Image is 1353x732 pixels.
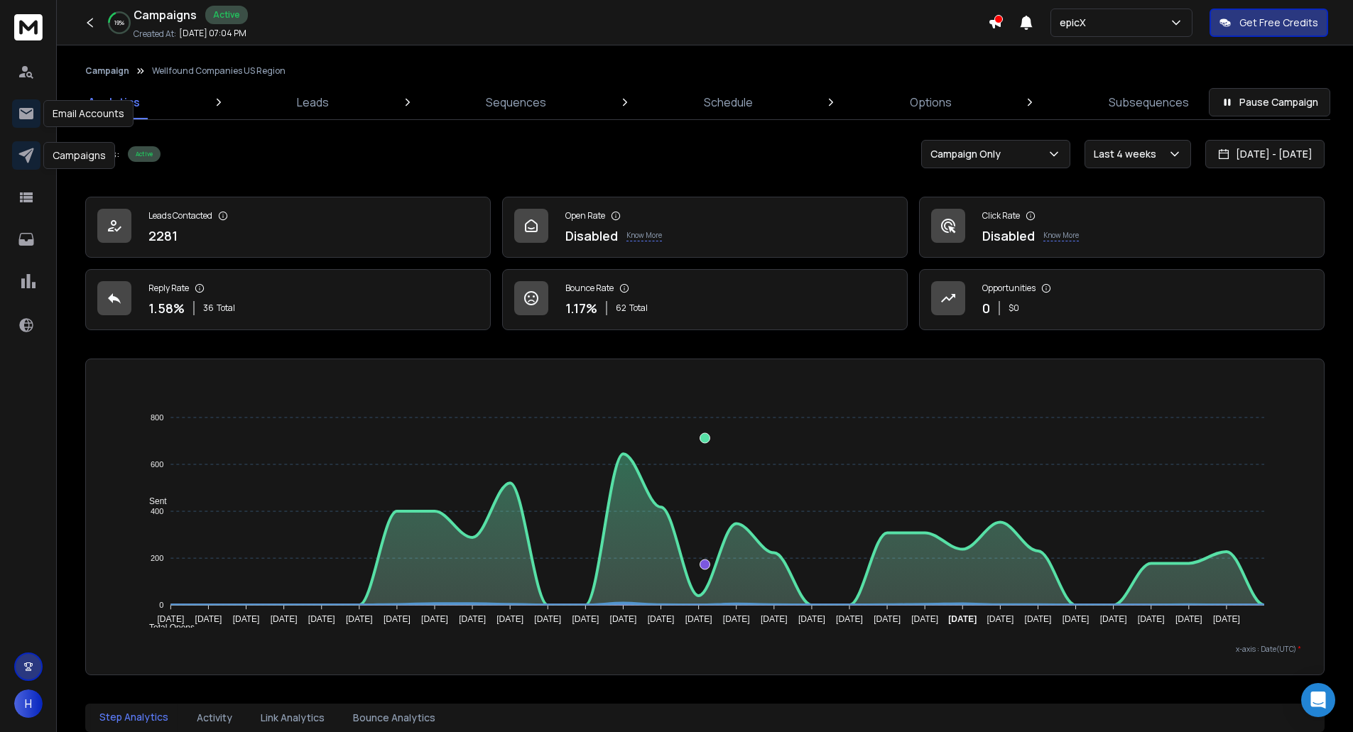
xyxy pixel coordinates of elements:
[919,269,1325,330] a: Opportunities0$0
[685,614,712,624] tspan: [DATE]
[151,460,163,469] tspan: 600
[14,689,43,718] button: H
[85,197,491,258] a: Leads Contacted2281
[157,614,184,624] tspan: [DATE]
[1175,614,1202,624] tspan: [DATE]
[114,18,124,27] p: 19 %
[982,226,1035,246] p: Disabled
[874,614,901,624] tspan: [DATE]
[1239,16,1318,30] p: Get Free Credits
[982,283,1036,294] p: Opportunities
[217,302,235,314] span: Total
[151,507,163,515] tspan: 400
[271,614,298,624] tspan: [DATE]
[1025,614,1052,624] tspan: [DATE]
[1094,147,1162,161] p: Last 4 weeks
[626,230,662,241] p: Know More
[565,298,597,318] p: 1.17 %
[1100,614,1127,624] tspan: [DATE]
[85,65,129,77] button: Campaign
[477,85,555,119] a: Sequences
[629,302,648,314] span: Total
[1210,9,1328,37] button: Get Free Credits
[534,614,561,624] tspan: [DATE]
[203,302,214,314] span: 36
[205,6,248,24] div: Active
[565,283,614,294] p: Bounce Rate
[1009,302,1019,314] p: $ 0
[128,146,161,162] div: Active
[502,269,908,330] a: Bounce Rate1.17%62Total
[151,554,163,562] tspan: 200
[109,644,1301,655] p: x-axis : Date(UTC)
[1301,683,1335,717] div: Open Intercom Messenger
[695,85,761,119] a: Schedule
[138,623,195,633] span: Total Opens
[1213,614,1240,624] tspan: [DATE]
[1100,85,1197,119] a: Subsequences
[80,85,148,119] a: Analytics
[704,94,753,111] p: Schedule
[1209,88,1330,116] button: Pause Campaign
[1043,230,1079,241] p: Know More
[911,614,938,624] tspan: [DATE]
[88,94,140,111] p: Analytics
[798,614,825,624] tspan: [DATE]
[502,197,908,258] a: Open RateDisabledKnow More
[930,147,1006,161] p: Campaign Only
[288,85,337,119] a: Leads
[982,298,990,318] p: 0
[948,614,977,624] tspan: [DATE]
[761,614,788,624] tspan: [DATE]
[496,614,523,624] tspan: [DATE]
[134,6,197,23] h1: Campaigns
[648,614,675,624] tspan: [DATE]
[148,298,185,318] p: 1.58 %
[152,65,286,77] p: Wellfound Companies US Region
[43,142,115,169] div: Campaigns
[982,210,1020,222] p: Click Rate
[616,302,626,314] span: 62
[987,614,1014,624] tspan: [DATE]
[1205,140,1325,168] button: [DATE] - [DATE]
[565,210,605,222] p: Open Rate
[151,413,163,422] tspan: 800
[901,85,960,119] a: Options
[610,614,637,624] tspan: [DATE]
[384,614,411,624] tspan: [DATE]
[919,197,1325,258] a: Click RateDisabledKnow More
[308,614,335,624] tspan: [DATE]
[910,94,952,111] p: Options
[723,614,750,624] tspan: [DATE]
[486,94,546,111] p: Sequences
[148,226,178,246] p: 2281
[346,614,373,624] tspan: [DATE]
[85,269,491,330] a: Reply Rate1.58%36Total
[565,226,618,246] p: Disabled
[159,601,163,609] tspan: 0
[1109,94,1189,111] p: Subsequences
[43,100,134,127] div: Email Accounts
[459,614,486,624] tspan: [DATE]
[179,28,246,39] p: [DATE] 07:04 PM
[233,614,260,624] tspan: [DATE]
[1063,614,1090,624] tspan: [DATE]
[572,614,599,624] tspan: [DATE]
[134,28,176,40] p: Created At:
[148,210,212,222] p: Leads Contacted
[1138,614,1165,624] tspan: [DATE]
[836,614,863,624] tspan: [DATE]
[195,614,222,624] tspan: [DATE]
[297,94,329,111] p: Leads
[138,496,167,506] span: Sent
[1060,16,1092,30] p: epicX
[148,283,189,294] p: Reply Rate
[421,614,448,624] tspan: [DATE]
